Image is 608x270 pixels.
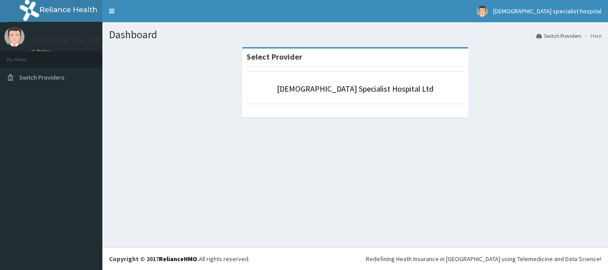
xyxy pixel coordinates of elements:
[582,32,601,40] li: Here
[19,73,65,81] span: Switch Providers
[536,32,581,40] a: Switch Providers
[102,247,608,270] footer: All rights reserved.
[109,29,601,40] h1: Dashboard
[493,7,601,15] span: [DEMOGRAPHIC_DATA] specialist hospital
[31,36,175,44] p: [DEMOGRAPHIC_DATA] specialist hospital
[277,84,434,94] a: [DEMOGRAPHIC_DATA] Specialist Hospital Ltd
[477,6,488,17] img: User Image
[4,27,24,47] img: User Image
[31,48,53,55] a: Online
[159,255,197,263] a: RelianceHMO
[109,255,199,263] strong: Copyright © 2017 .
[247,52,302,62] strong: Select Provider
[366,254,601,263] div: Redefining Heath Insurance in [GEOGRAPHIC_DATA] using Telemedicine and Data Science!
